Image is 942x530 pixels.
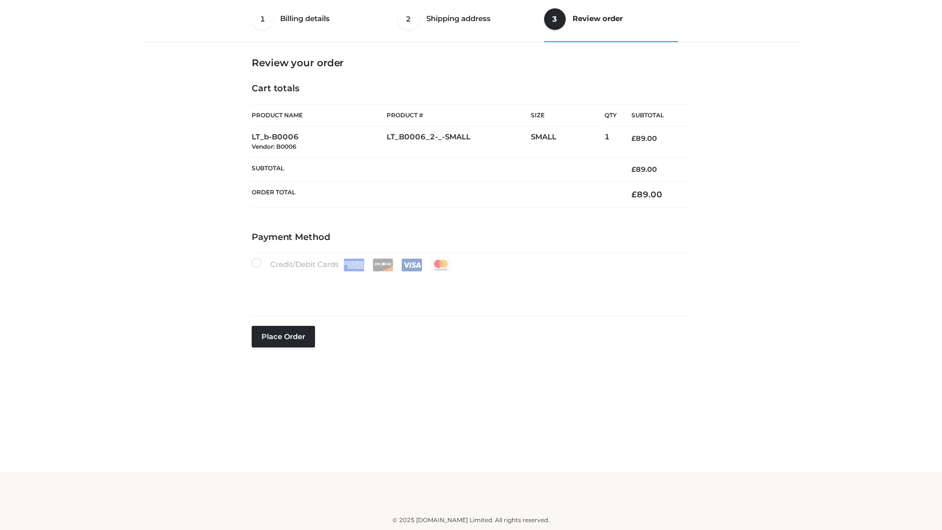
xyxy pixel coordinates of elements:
bdi: 89.00 [631,189,662,199]
th: Subtotal [617,105,690,127]
td: SMALL [531,127,604,158]
th: Product # [387,104,531,127]
small: Vendor: B0006 [252,143,296,150]
span: £ [631,134,636,143]
h3: Review your order [252,57,690,69]
button: Place order [252,326,315,347]
span: £ [631,165,636,174]
td: LT_B0006_2-_-SMALL [387,127,531,158]
th: Order Total [252,182,617,208]
label: Credit/Debit Cards [252,258,452,271]
img: Amex [343,259,365,271]
h4: Cart totals [252,83,690,94]
th: Subtotal [252,157,617,181]
img: Mastercard [430,259,451,271]
td: LT_b-B0006 [252,127,387,158]
h4: Payment Method [252,232,690,243]
th: Product Name [252,104,387,127]
img: Discover [372,259,393,271]
div: © 2025 [DOMAIN_NAME] Limited. All rights reserved. [146,515,796,525]
td: 1 [604,127,617,158]
span: £ [631,189,637,199]
bdi: 89.00 [631,165,657,174]
iframe: Secure payment input frame [250,269,688,305]
img: Visa [401,259,422,271]
th: Qty [604,104,617,127]
bdi: 89.00 [631,134,657,143]
th: Size [531,105,600,127]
